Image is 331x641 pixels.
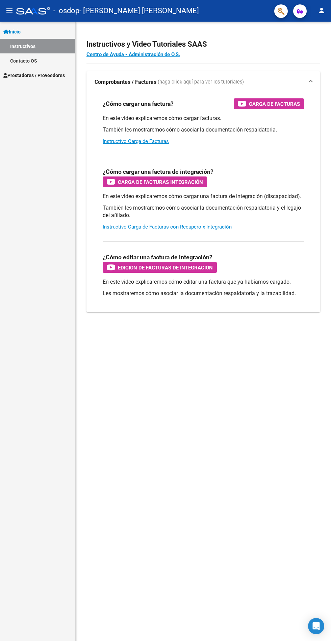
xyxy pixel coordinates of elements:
h3: ¿Cómo cargar una factura de integración? [103,167,213,176]
h2: Instructivos y Video Tutoriales SAAS [86,38,320,51]
span: - [PERSON_NAME] [PERSON_NAME] [79,3,199,18]
h3: ¿Cómo cargar una factura? [103,99,174,109]
strong: Comprobantes / Facturas [95,78,156,86]
p: También les mostraremos cómo asociar la documentación respaldatoria. [103,126,304,134]
div: Open Intercom Messenger [308,618,324,634]
a: Instructivo Carga de Facturas con Recupero x Integración [103,224,232,230]
mat-icon: menu [5,6,14,15]
span: Carga de Facturas [249,100,300,108]
button: Carga de Facturas Integración [103,176,207,187]
span: (haga click aquí para ver los tutoriales) [158,78,244,86]
p: En este video explicaremos cómo cargar una factura de integración (discapacidad). [103,193,304,200]
span: Edición de Facturas de integración [118,263,213,272]
span: Inicio [3,28,21,35]
h3: ¿Cómo editar una factura de integración? [103,253,212,262]
mat-icon: person [317,6,326,15]
span: Carga de Facturas Integración [118,178,203,186]
p: También les mostraremos cómo asociar la documentación respaldatoria y el legajo del afiliado. [103,204,304,219]
button: Carga de Facturas [234,98,304,109]
p: En este video explicaremos cómo editar una factura que ya habíamos cargado. [103,278,304,286]
button: Edición de Facturas de integración [103,262,217,273]
span: Prestadores / Proveedores [3,72,65,79]
p: Les mostraremos cómo asociar la documentación respaldatoria y la trazabilidad. [103,290,304,297]
p: En este video explicaremos cómo cargar facturas. [103,115,304,122]
a: Instructivo Carga de Facturas [103,138,169,144]
a: Centro de Ayuda - Administración de O.S. [86,51,180,57]
span: - osdop [53,3,79,18]
div: Comprobantes / Facturas (haga click aquí para ver los tutoriales) [86,93,320,312]
mat-expansion-panel-header: Comprobantes / Facturas (haga click aquí para ver los tutoriales) [86,71,320,93]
